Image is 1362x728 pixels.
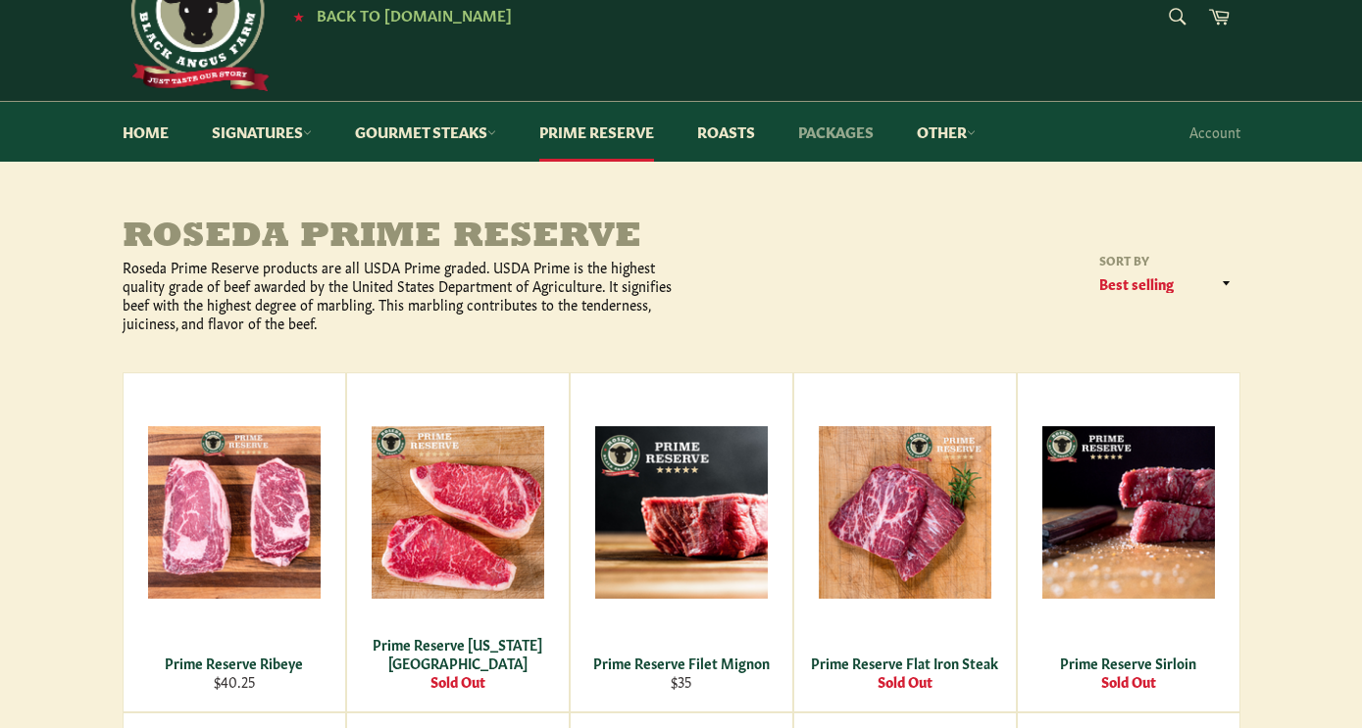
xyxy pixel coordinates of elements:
a: Prime Reserve [520,102,674,162]
img: Prime Reserve New York Strip [372,426,544,599]
a: Roasts [678,102,775,162]
div: Sold Out [359,672,556,691]
a: Other [897,102,995,162]
img: Prime Reserve Ribeye [148,426,321,599]
a: Signatures [192,102,331,162]
a: Packages [779,102,893,162]
span: Back to [DOMAIN_NAME] [317,4,512,24]
a: Prime Reserve Flat Iron Steak Prime Reserve Flat Iron Steak Sold Out [793,372,1017,712]
img: Prime Reserve Sirloin [1042,426,1215,599]
label: Sort by [1093,252,1240,268]
a: Home [103,102,188,162]
a: ★ Back to [DOMAIN_NAME] [283,8,512,24]
div: Prime Reserve Flat Iron Steak [806,654,1003,672]
p: Roseda Prime Reserve products are all USDA Prime graded. USDA Prime is the highest quality grade ... [123,258,681,333]
div: Prime Reserve Filet Mignon [582,654,780,672]
a: Prime Reserve New York Strip Prime Reserve [US_STATE][GEOGRAPHIC_DATA] Sold Out [346,372,570,712]
div: $35 [582,672,780,691]
div: Prime Reserve Sirloin [1030,654,1227,672]
a: Gourmet Steaks [335,102,516,162]
a: Prime Reserve Filet Mignon Prime Reserve Filet Mignon $35 [570,372,793,712]
img: Prime Reserve Flat Iron Steak [819,426,991,599]
div: $40.25 [135,672,332,691]
div: Prime Reserve [US_STATE][GEOGRAPHIC_DATA] [359,635,556,673]
span: ★ [293,8,304,24]
a: Prime Reserve Ribeye Prime Reserve Ribeye $40.25 [123,372,346,712]
div: Prime Reserve Ribeye [135,654,332,672]
h1: Roseda Prime Reserve [123,218,681,258]
div: Sold Out [1030,672,1227,691]
img: Prime Reserve Filet Mignon [595,426,768,599]
a: Account [1180,103,1250,161]
a: Prime Reserve Sirloin Prime Reserve Sirloin Sold Out [1017,372,1240,712]
div: Sold Out [806,672,1003,691]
